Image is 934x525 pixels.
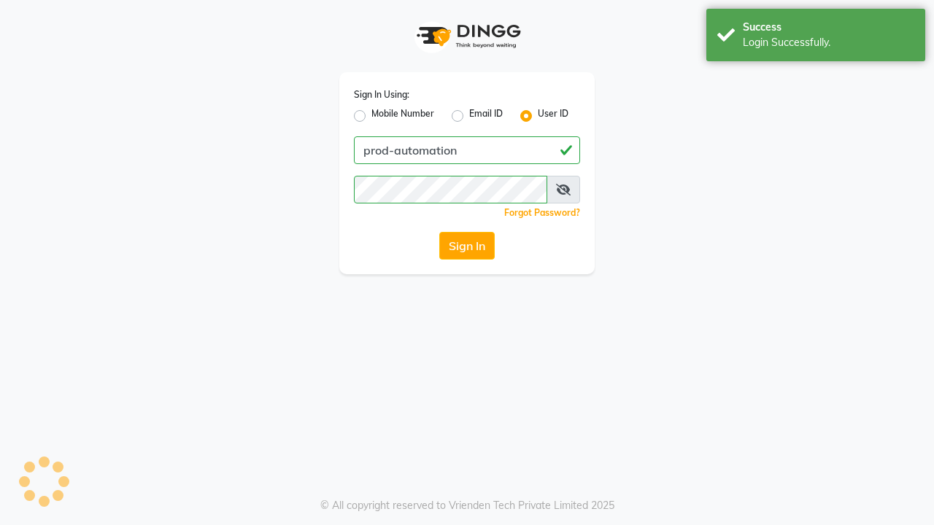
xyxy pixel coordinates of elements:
[743,35,914,50] div: Login Successfully.
[409,15,525,58] img: logo1.svg
[504,207,580,218] a: Forgot Password?
[538,107,568,125] label: User ID
[354,88,409,101] label: Sign In Using:
[439,232,495,260] button: Sign In
[354,176,547,203] input: Username
[743,20,914,35] div: Success
[469,107,503,125] label: Email ID
[371,107,434,125] label: Mobile Number
[354,136,580,164] input: Username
